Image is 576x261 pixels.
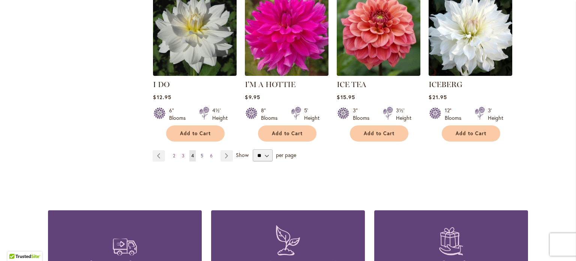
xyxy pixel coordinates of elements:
[171,150,177,161] a: 2
[201,153,203,158] span: 5
[180,150,186,161] a: 3
[182,153,184,158] span: 3
[276,151,296,158] span: per page
[337,80,366,89] a: ICE TEA
[180,130,211,137] span: Add to Cart
[445,107,466,122] div: 12" Blooms
[337,70,420,77] a: ICE TEA
[304,107,319,122] div: 5' Height
[456,130,486,137] span: Add to Cart
[272,130,303,137] span: Add to Cart
[429,80,462,89] a: ICEBERG
[488,107,503,122] div: 3' Height
[353,107,374,122] div: 3" Blooms
[199,150,205,161] a: 5
[350,125,408,142] button: Add to Cart
[245,94,260,101] span: $9.95
[337,94,355,101] span: $15.95
[364,130,394,137] span: Add to Cart
[153,70,237,77] a: I DO
[442,125,500,142] button: Add to Cart
[173,153,175,158] span: 2
[236,151,249,158] span: Show
[245,80,295,89] a: I'M A HOTTIE
[245,70,328,77] a: I'm A Hottie
[210,153,213,158] span: 6
[191,153,194,158] span: 4
[429,94,447,101] span: $21.95
[258,125,316,142] button: Add to Cart
[261,107,282,122] div: 8" Blooms
[153,80,169,89] a: I DO
[166,125,225,142] button: Add to Cart
[396,107,411,122] div: 3½' Height
[153,94,171,101] span: $12.95
[429,70,512,77] a: ICEBERG
[169,107,190,122] div: 6" Blooms
[6,234,27,255] iframe: Launch Accessibility Center
[208,150,214,161] a: 6
[212,107,228,122] div: 4½' Height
